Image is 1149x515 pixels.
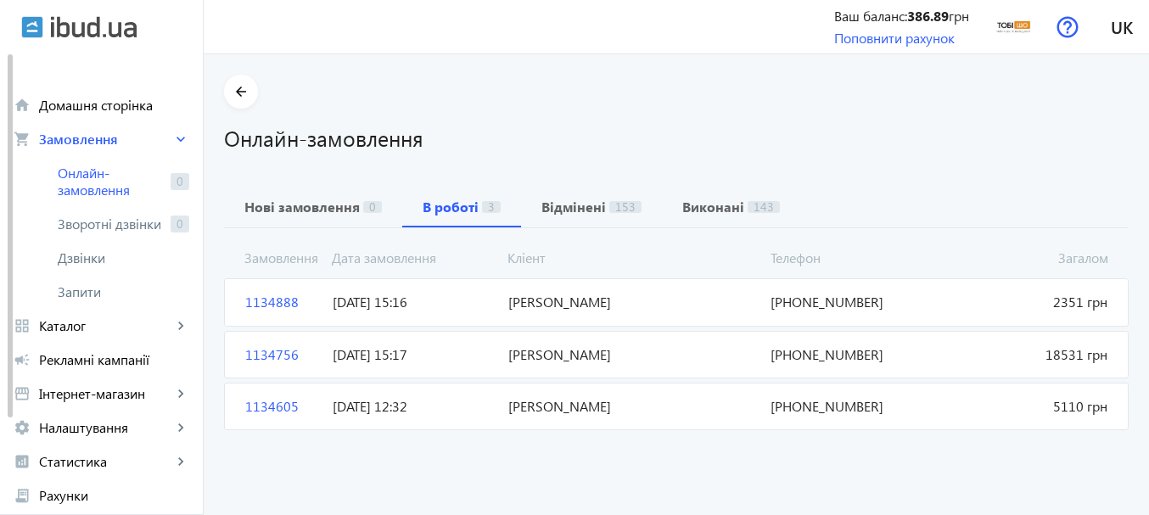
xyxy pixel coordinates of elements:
span: 1134888 [238,293,326,311]
span: Інтернет-магазин [39,385,172,402]
span: [PERSON_NAME] [502,293,765,311]
span: 5110 грн [939,397,1114,416]
mat-icon: storefront [14,385,31,402]
span: 143 [748,201,780,213]
span: [PHONE_NUMBER] [764,293,939,311]
span: 0 [363,201,382,213]
mat-icon: keyboard_arrow_right [172,385,189,402]
span: Каталог [39,317,172,334]
mat-icon: settings [14,419,31,436]
span: Дзвінки [58,249,189,266]
b: Нові замовлення [244,200,360,214]
span: 0 [171,216,189,232]
span: [DATE] 15:16 [326,293,501,311]
span: 153 [609,201,642,213]
span: [PERSON_NAME] [502,345,765,364]
b: Виконані [682,200,744,214]
mat-icon: keyboard_arrow_right [172,131,189,148]
span: Замовлення [238,249,325,267]
span: Рахунки [39,487,189,504]
img: help.svg [1057,16,1079,38]
span: Рекламні кампанії [39,351,189,368]
span: Дата замовлення [325,249,501,267]
span: Запити [58,283,189,300]
span: 1134605 [238,397,326,416]
span: 3 [482,201,501,213]
mat-icon: receipt_long [14,487,31,504]
b: 386.89 [907,7,949,25]
mat-icon: shopping_cart [14,131,31,148]
span: Зворотні дзвінки [58,216,164,232]
span: Кліент [501,249,764,267]
span: Налаштування [39,419,172,436]
span: Статистика [39,453,172,470]
mat-icon: keyboard_arrow_right [172,419,189,436]
mat-icon: analytics [14,453,31,470]
img: ibud.svg [21,16,43,38]
span: [PHONE_NUMBER] [764,397,939,416]
span: [DATE] 12:32 [326,397,501,416]
span: Онлайн-замовлення [58,165,164,199]
span: 0 [171,173,189,190]
a: Поповнити рахунок [834,29,955,47]
span: 18531 грн [939,345,1114,364]
div: Ваш баланс: грн [834,7,969,25]
mat-icon: campaign [14,351,31,368]
img: 16319648093adb7a033184889959721-8846870911.jpg [995,8,1033,46]
img: ibud_text.svg [51,16,137,38]
mat-icon: home [14,97,31,114]
mat-icon: keyboard_arrow_right [172,317,189,334]
b: В роботі [423,200,479,214]
span: [PERSON_NAME] [502,397,765,416]
span: [PHONE_NUMBER] [764,345,939,364]
span: Загалом [939,249,1115,267]
span: Замовлення [39,131,172,148]
mat-icon: keyboard_arrow_right [172,453,189,470]
b: Відмінені [541,200,606,214]
h1: Онлайн-замовлення [224,123,1129,153]
span: uk [1111,16,1133,37]
span: [DATE] 15:17 [326,345,501,364]
span: Домашня сторінка [39,97,189,114]
mat-icon: arrow_back [231,81,252,103]
span: 1134756 [238,345,326,364]
span: 2351 грн [939,293,1114,311]
span: Телефон [764,249,939,267]
mat-icon: grid_view [14,317,31,334]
